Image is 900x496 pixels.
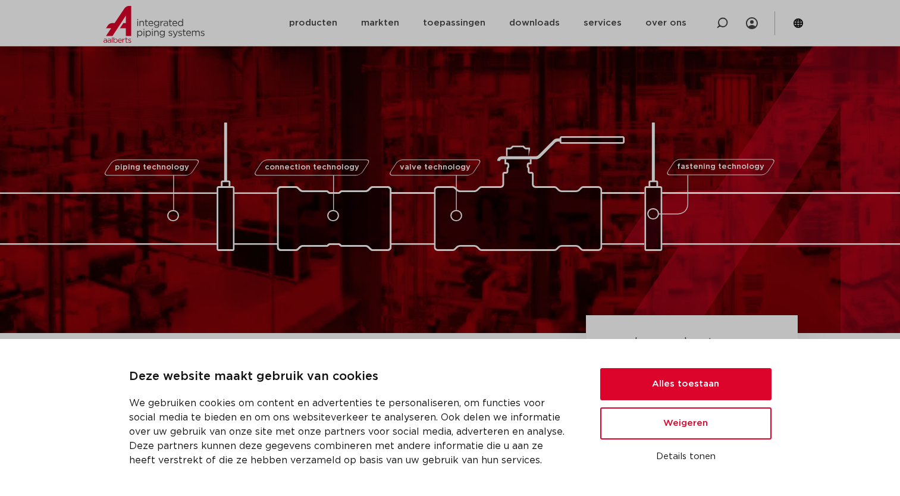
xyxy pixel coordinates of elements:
span: valve technology [400,164,471,171]
span: piping technology [115,164,189,171]
p: We gebruiken cookies om content en advertenties te personaliseren, om functies voor social media ... [129,396,572,467]
span: connection technology [264,164,359,171]
button: Alles toestaan [600,368,772,400]
p: Deze website maakt gebruik van cookies [129,368,572,387]
button: Weigeren [600,407,772,440]
button: Details tonen [600,447,772,467]
h3: zoek producten [604,333,733,357]
span: fastening technology [677,164,764,171]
